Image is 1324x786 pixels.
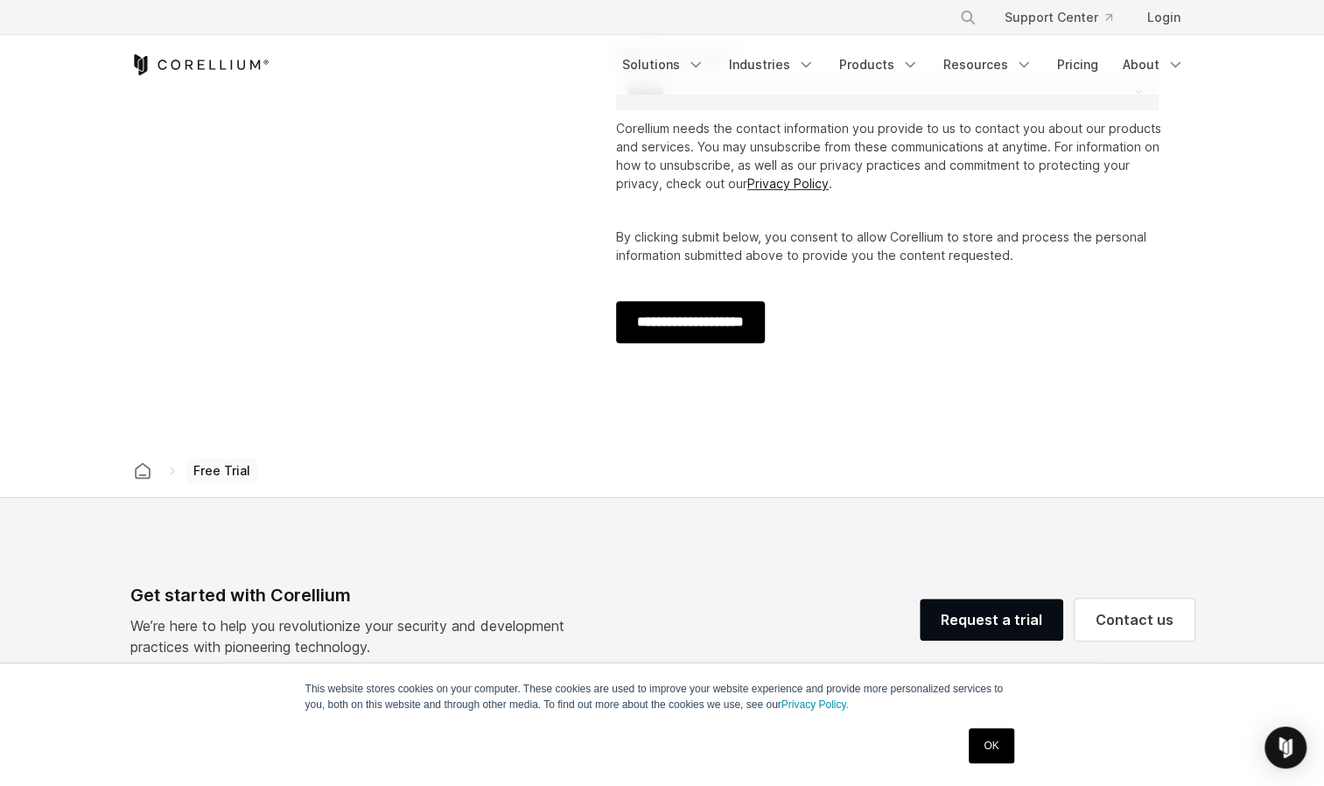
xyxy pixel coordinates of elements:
a: Resources [933,49,1043,81]
span: Free Trial [186,459,257,483]
p: This website stores cookies on your computer. These cookies are used to improve your website expe... [305,681,1019,712]
a: Support Center [991,2,1126,33]
a: Products [829,49,929,81]
a: Login [1133,2,1194,33]
a: Corellium home [127,459,158,483]
p: Corellium needs the contact information you provide to us to contact you about our products and s... [616,119,1166,193]
div: Navigation Menu [612,49,1194,81]
a: OK [969,728,1013,763]
a: Request a trial [920,599,1063,641]
div: Open Intercom Messenger [1264,726,1306,768]
div: Get started with Corellium [130,582,578,608]
a: Industries [718,49,825,81]
div: Navigation Menu [938,2,1194,33]
a: Privacy Policy [747,176,829,191]
p: By clicking submit below, you consent to allow Corellium to store and process the personal inform... [616,228,1166,264]
a: Pricing [1047,49,1109,81]
a: Contact us [1075,599,1194,641]
a: Corellium Home [130,54,270,75]
button: Search [952,2,984,33]
a: About [1112,49,1194,81]
a: Solutions [612,49,715,81]
a: Privacy Policy. [781,698,849,711]
p: We’re here to help you revolutionize your security and development practices with pioneering tech... [130,615,578,657]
